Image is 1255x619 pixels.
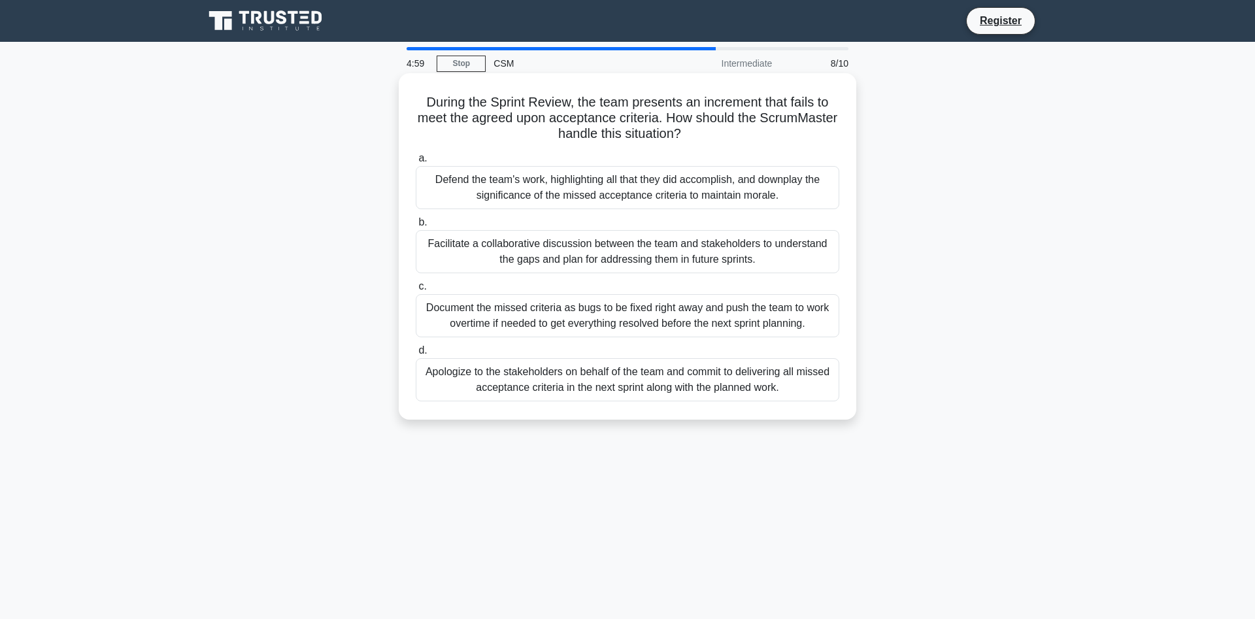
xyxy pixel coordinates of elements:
div: 8/10 [780,50,856,76]
div: Intermediate [665,50,780,76]
h5: During the Sprint Review, the team presents an increment that fails to meet the agreed upon accep... [414,94,841,142]
span: b. [418,216,427,227]
a: Stop [437,56,486,72]
div: 4:59 [399,50,437,76]
div: Defend the team's work, highlighting all that they did accomplish, and downplay the significance ... [416,166,839,209]
div: Document the missed criteria as bugs to be fixed right away and push the team to work overtime if... [416,294,839,337]
span: d. [418,344,427,356]
div: Facilitate a collaborative discussion between the team and stakeholders to understand the gaps an... [416,230,839,273]
span: c. [418,280,426,292]
span: a. [418,152,427,163]
div: CSM [486,50,665,76]
div: Apologize to the stakeholders on behalf of the team and commit to delivering all missed acceptanc... [416,358,839,401]
a: Register [972,12,1029,29]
